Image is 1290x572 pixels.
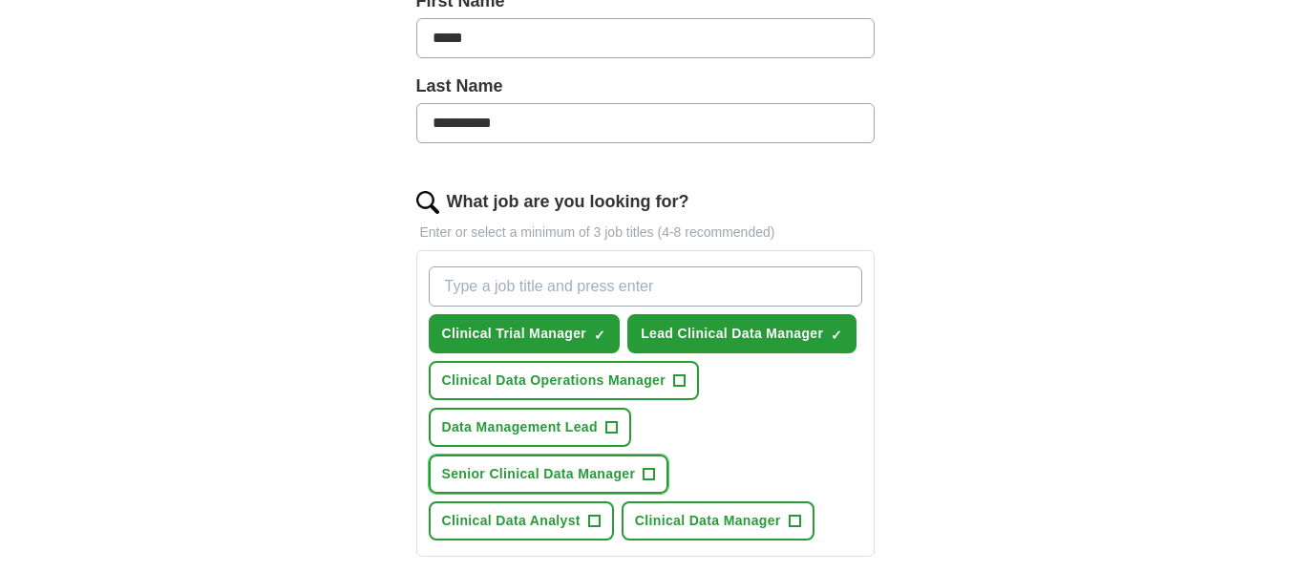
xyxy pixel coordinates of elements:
button: Clinical Trial Manager✓ [429,314,621,353]
span: Clinical Trial Manager [442,324,587,344]
button: Senior Clinical Data Manager [429,455,669,494]
span: Clinical Data Manager [635,511,781,531]
span: Data Management Lead [442,417,598,437]
button: Clinical Data Analyst [429,501,614,540]
button: Lead Clinical Data Manager✓ [627,314,856,353]
img: search.png [416,191,439,214]
button: Data Management Lead [429,408,631,447]
span: ✓ [831,328,842,343]
label: What job are you looking for? [447,189,689,215]
span: Senior Clinical Data Manager [442,464,636,484]
span: Clinical Data Analyst [442,511,581,531]
span: ✓ [594,328,605,343]
span: Lead Clinical Data Manager [641,324,823,344]
button: Clinical Data Manager [622,501,814,540]
button: Clinical Data Operations Manager [429,361,699,400]
p: Enter or select a minimum of 3 job titles (4-8 recommended) [416,222,875,243]
span: Clinical Data Operations Manager [442,371,666,391]
input: Type a job title and press enter [429,266,862,307]
label: Last Name [416,74,875,99]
